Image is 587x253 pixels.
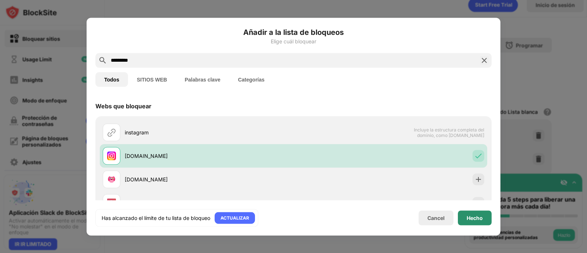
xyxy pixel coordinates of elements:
[427,215,445,221] div: Cancel
[98,56,107,65] img: search.svg
[107,151,116,160] img: favicons
[125,176,293,183] div: [DOMAIN_NAME]
[95,102,152,109] div: Webs que bloquear
[107,128,116,137] img: url.svg
[128,72,176,87] button: SITIOS WEB
[102,214,210,221] div: Has alcanzado el límite de tu lista de bloqueo
[409,127,484,138] span: Incluye la estructura completa del dominio, como [DOMAIN_NAME]
[125,129,293,136] div: instagram
[95,72,128,87] button: Todos
[107,175,116,184] img: favicons
[220,214,249,221] div: ACTUALIZAR
[95,38,492,44] div: Elige cuál bloquear
[125,152,293,160] div: [DOMAIN_NAME]
[125,199,293,207] div: [DOMAIN_NAME]
[467,215,483,221] div: Hecho
[107,198,116,207] img: favicons
[95,26,492,37] h6: Añadir a la lista de bloqueos
[229,72,273,87] button: Categorías
[480,56,489,65] img: search-close
[176,72,229,87] button: Palabras clave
